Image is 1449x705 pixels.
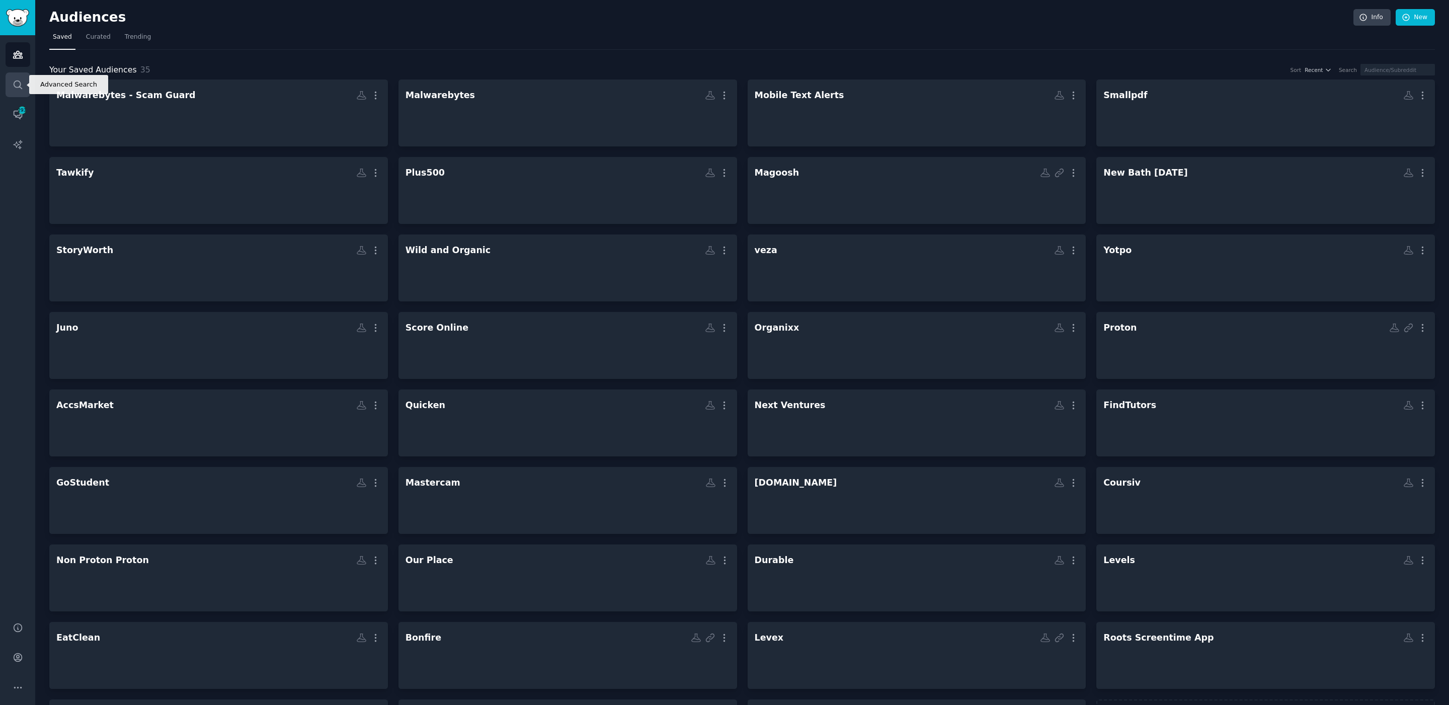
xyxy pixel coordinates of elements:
span: Curated [86,33,111,42]
a: Levels [1096,544,1435,611]
div: Smallpdf [1103,89,1147,102]
a: 293 [6,102,30,127]
a: Smallpdf [1096,80,1435,146]
div: Bonfire [406,632,441,644]
a: Saved [49,29,75,50]
a: Coursiv [1096,467,1435,534]
div: Our Place [406,554,453,567]
div: Levex [755,632,784,644]
div: Next Ventures [755,399,826,412]
h2: Audiences [49,10,1353,26]
a: Magoosh [748,157,1086,224]
a: [DOMAIN_NAME] [748,467,1086,534]
a: Durable [748,544,1086,611]
a: FindTutors [1096,389,1435,456]
div: Roots Screentime App [1103,632,1214,644]
div: AccsMarket [56,399,114,412]
div: veza [755,244,777,257]
a: Bonfire [398,622,737,689]
div: Sort [1291,66,1302,73]
a: Roots Screentime App [1096,622,1435,689]
div: Wild and Organic [406,244,491,257]
a: Malwarebytes [398,80,737,146]
div: Plus500 [406,167,445,179]
a: New [1396,9,1435,26]
div: FindTutors [1103,399,1156,412]
a: Malwarebytes - Scam Guard [49,80,388,146]
a: veza [748,234,1086,301]
div: Malwarebytes [406,89,475,102]
div: Organixx [755,322,799,334]
div: Durable [755,554,794,567]
div: New Bath [DATE] [1103,167,1187,179]
div: Juno [56,322,78,334]
div: EatClean [56,632,100,644]
a: Score Online [398,312,737,379]
span: Your Saved Audiences [49,64,137,76]
a: StoryWorth [49,234,388,301]
a: GoStudent [49,467,388,534]
div: Malwarebytes - Scam Guard [56,89,196,102]
img: GummySearch logo [6,9,29,27]
a: Info [1353,9,1391,26]
div: Search [1339,66,1357,73]
a: Yotpo [1096,234,1435,301]
div: Magoosh [755,167,799,179]
a: Tawkify [49,157,388,224]
div: Proton [1103,322,1137,334]
span: 293 [18,107,27,114]
span: Recent [1305,66,1323,73]
a: Wild and Organic [398,234,737,301]
a: Mastercam [398,467,737,534]
div: Tawkify [56,167,94,179]
div: Mastercam [406,477,460,489]
a: Curated [83,29,114,50]
a: Next Ventures [748,389,1086,456]
span: Saved [53,33,72,42]
div: Quicken [406,399,445,412]
a: Levex [748,622,1086,689]
div: Non Proton Proton [56,554,149,567]
div: Mobile Text Alerts [755,89,844,102]
div: GoStudent [56,477,109,489]
a: Juno [49,312,388,379]
a: Non Proton Proton [49,544,388,611]
a: New Bath [DATE] [1096,157,1435,224]
a: Mobile Text Alerts [748,80,1086,146]
div: Coursiv [1103,477,1141,489]
div: Yotpo [1103,244,1132,257]
div: Levels [1103,554,1135,567]
a: Quicken [398,389,737,456]
span: 35 [140,65,150,74]
div: Score Online [406,322,468,334]
a: Proton [1096,312,1435,379]
div: StoryWorth [56,244,113,257]
a: Our Place [398,544,737,611]
a: AccsMarket [49,389,388,456]
a: EatClean [49,622,388,689]
input: Audience/Subreddit [1360,64,1435,75]
a: Organixx [748,312,1086,379]
a: Plus500 [398,157,737,224]
span: Trending [125,33,151,42]
button: Recent [1305,66,1332,73]
a: Trending [121,29,154,50]
div: [DOMAIN_NAME] [755,477,837,489]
